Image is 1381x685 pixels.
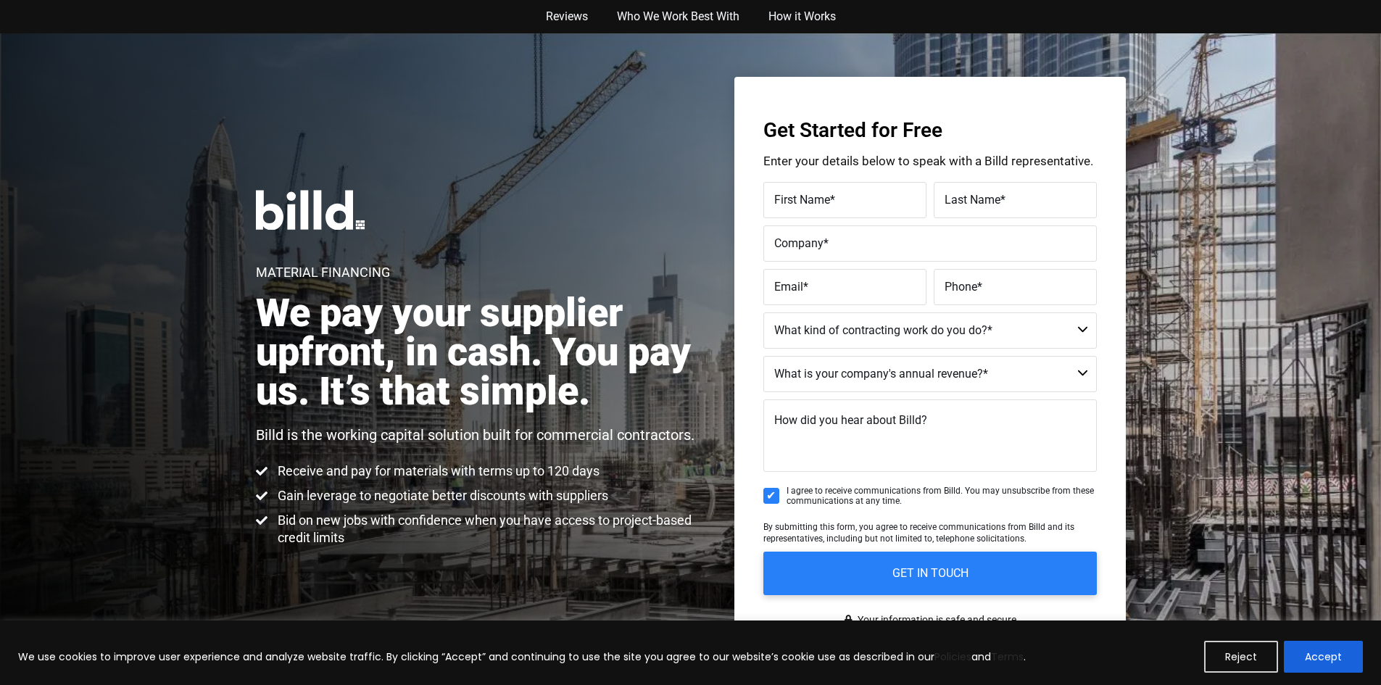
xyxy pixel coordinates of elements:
a: Terms [991,649,1024,664]
span: Bid on new jobs with confidence when you have access to project-based credit limits [274,512,707,547]
input: GET IN TOUCH [763,552,1097,595]
span: By submitting this form, you agree to receive communications from Billd and its representatives, ... [763,522,1074,544]
h2: We pay your supplier upfront, in cash. You pay us. It’s that simple. [256,294,707,411]
span: Phone [945,280,977,294]
a: Policies [934,649,971,664]
span: Gain leverage to negotiate better discounts with suppliers [274,487,608,505]
span: First Name [774,193,830,207]
input: I agree to receive communications from Billd. You may unsubscribe from these communications at an... [763,488,779,504]
span: Your information is safe and secure [854,610,1016,631]
h3: Get Started for Free [763,120,1097,141]
p: We use cookies to improve user experience and analyze website traffic. By clicking “Accept” and c... [18,648,1026,665]
h1: Material Financing [256,266,390,279]
span: I agree to receive communications from Billd. You may unsubscribe from these communications at an... [787,486,1097,507]
span: How did you hear about Billd? [774,413,927,427]
button: Reject [1204,641,1278,673]
span: Email [774,280,803,294]
p: Billd is the working capital solution built for commercial contractors. [256,425,694,444]
span: Company [774,236,824,250]
span: Last Name [945,193,1000,207]
button: Accept [1284,641,1363,673]
span: Receive and pay for materials with terms up to 120 days [274,462,600,480]
p: Enter your details below to speak with a Billd representative. [763,155,1097,167]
